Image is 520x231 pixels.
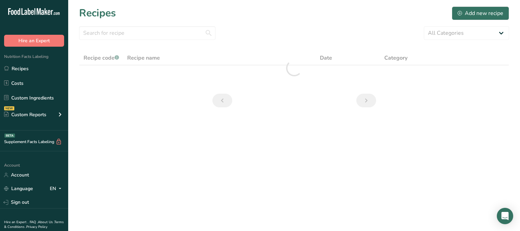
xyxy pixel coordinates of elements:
[79,5,116,21] h1: Recipes
[452,6,509,20] button: Add new recipe
[26,225,47,229] a: Privacy Policy
[4,111,46,118] div: Custom Reports
[50,185,64,193] div: EN
[4,134,15,138] div: BETA
[4,183,33,195] a: Language
[4,220,28,225] a: Hire an Expert .
[79,26,216,40] input: Search for recipe
[4,35,64,47] button: Hire an Expert
[497,208,513,224] div: Open Intercom Messenger
[4,106,14,110] div: NEW
[212,94,232,107] a: Previous page
[30,220,38,225] a: FAQ .
[4,220,64,229] a: Terms & Conditions .
[458,9,503,17] div: Add new recipe
[38,220,54,225] a: About Us .
[356,94,376,107] a: Next page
